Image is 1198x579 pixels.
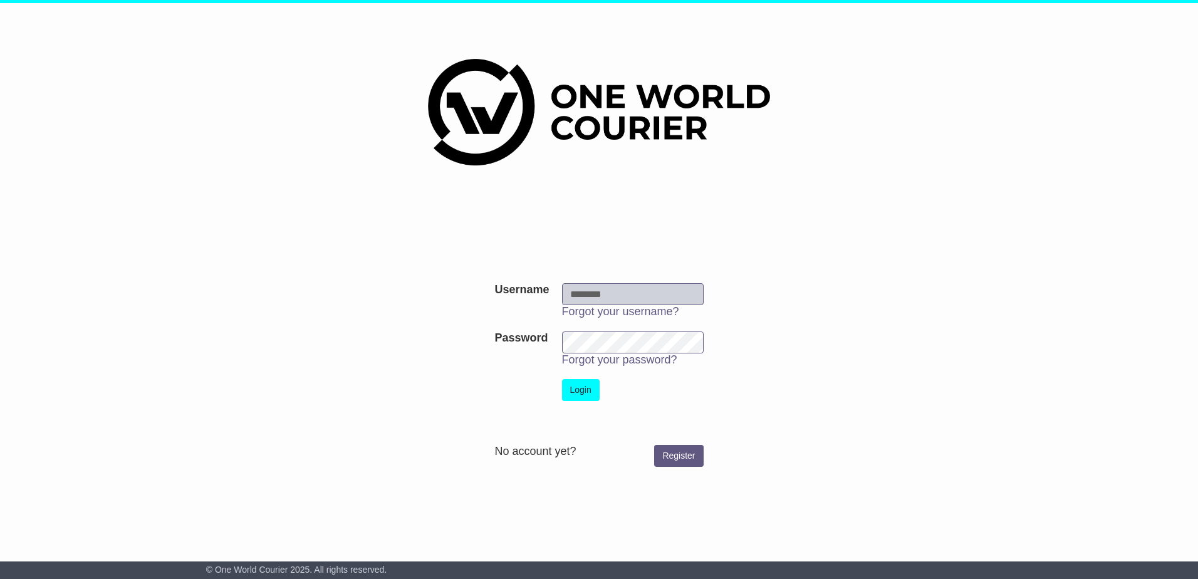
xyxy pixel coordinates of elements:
[428,59,770,165] img: One World
[494,445,703,459] div: No account yet?
[206,565,387,575] span: © One World Courier 2025. All rights reserved.
[562,379,600,401] button: Login
[654,445,703,467] a: Register
[562,353,677,366] a: Forgot your password?
[562,305,679,318] a: Forgot your username?
[494,331,548,345] label: Password
[494,283,549,297] label: Username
